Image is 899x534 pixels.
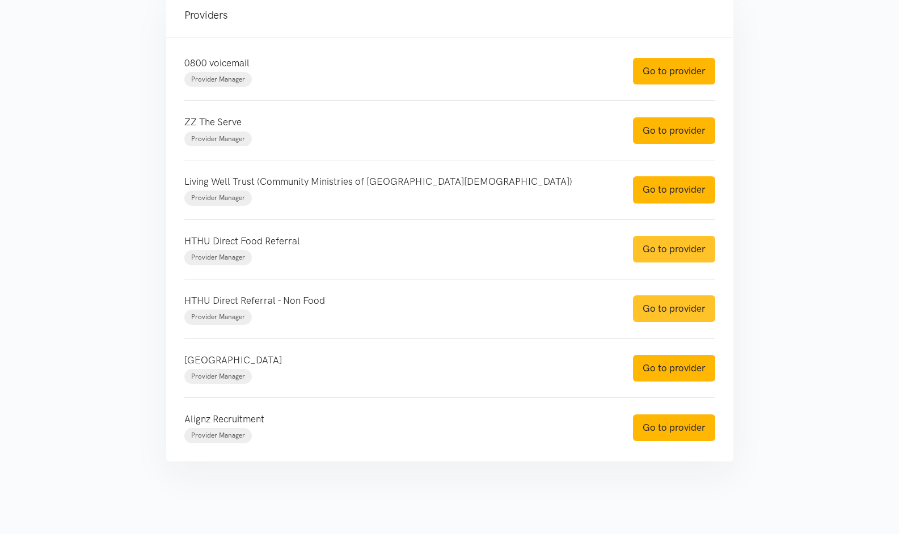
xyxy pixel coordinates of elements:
p: HTHU Direct Referral - Non Food [184,293,610,308]
p: HTHU Direct Food Referral [184,234,610,249]
a: Go to provider [633,295,715,322]
span: Provider Manager [191,372,245,380]
span: Provider Manager [191,135,245,143]
span: Provider Manager [191,431,245,439]
a: Go to provider [633,58,715,84]
p: Living Well Trust (Community Ministries of [GEOGRAPHIC_DATA][DEMOGRAPHIC_DATA]) [184,174,610,189]
p: Alignz Recruitment [184,412,610,427]
a: Go to provider [633,117,715,144]
span: Provider Manager [191,313,245,321]
a: Go to provider [633,414,715,441]
h4: Providers [184,7,715,23]
p: [GEOGRAPHIC_DATA] [184,353,610,368]
p: 0800 voicemail [184,56,610,71]
a: Go to provider [633,176,715,203]
span: Provider Manager [191,253,245,261]
span: Provider Manager [191,194,245,202]
a: Go to provider [633,236,715,262]
p: ZZ The Serve [184,115,610,130]
span: Provider Manager [191,75,245,83]
a: Go to provider [633,355,715,382]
